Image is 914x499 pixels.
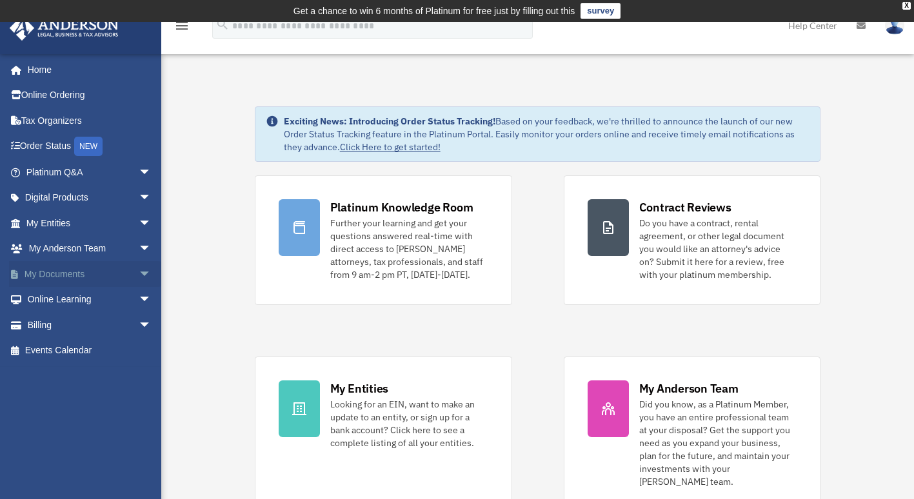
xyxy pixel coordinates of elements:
[330,217,488,281] div: Further your learning and get your questions answered real-time with direct access to [PERSON_NAM...
[139,236,164,262] span: arrow_drop_down
[6,15,123,41] img: Anderson Advisors Platinum Portal
[9,185,171,211] a: Digital Productsarrow_drop_down
[330,398,488,449] div: Looking for an EIN, want to make an update to an entity, or sign up for a bank account? Click her...
[340,141,441,153] a: Click Here to get started!
[885,16,904,35] img: User Pic
[139,210,164,237] span: arrow_drop_down
[581,3,621,19] a: survey
[902,2,911,10] div: close
[139,159,164,186] span: arrow_drop_down
[293,3,575,19] div: Get a chance to win 6 months of Platinum for free just by filling out this
[139,261,164,288] span: arrow_drop_down
[9,133,171,160] a: Order StatusNEW
[330,380,388,396] div: My Entities
[9,312,171,338] a: Billingarrow_drop_down
[9,338,171,364] a: Events Calendar
[9,210,171,236] a: My Entitiesarrow_drop_down
[74,137,103,156] div: NEW
[139,287,164,313] span: arrow_drop_down
[9,236,171,262] a: My Anderson Teamarrow_drop_down
[284,115,495,127] strong: Exciting News: Introducing Order Status Tracking!
[330,199,473,215] div: Platinum Knowledge Room
[9,83,171,108] a: Online Ordering
[174,23,190,34] a: menu
[9,159,171,185] a: Platinum Q&Aarrow_drop_down
[639,398,797,488] div: Did you know, as a Platinum Member, you have an entire professional team at your disposal? Get th...
[284,115,810,153] div: Based on your feedback, we're thrilled to announce the launch of our new Order Status Tracking fe...
[215,17,230,32] i: search
[255,175,512,305] a: Platinum Knowledge Room Further your learning and get your questions answered real-time with dire...
[639,380,739,396] div: My Anderson Team
[9,287,171,313] a: Online Learningarrow_drop_down
[639,217,797,281] div: Do you have a contract, rental agreement, or other legal document you would like an attorney's ad...
[564,175,821,305] a: Contract Reviews Do you have a contract, rental agreement, or other legal document you would like...
[139,312,164,338] span: arrow_drop_down
[9,261,171,287] a: My Documentsarrow_drop_down
[9,108,171,133] a: Tax Organizers
[639,199,731,215] div: Contract Reviews
[9,57,164,83] a: Home
[174,18,190,34] i: menu
[139,185,164,211] span: arrow_drop_down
